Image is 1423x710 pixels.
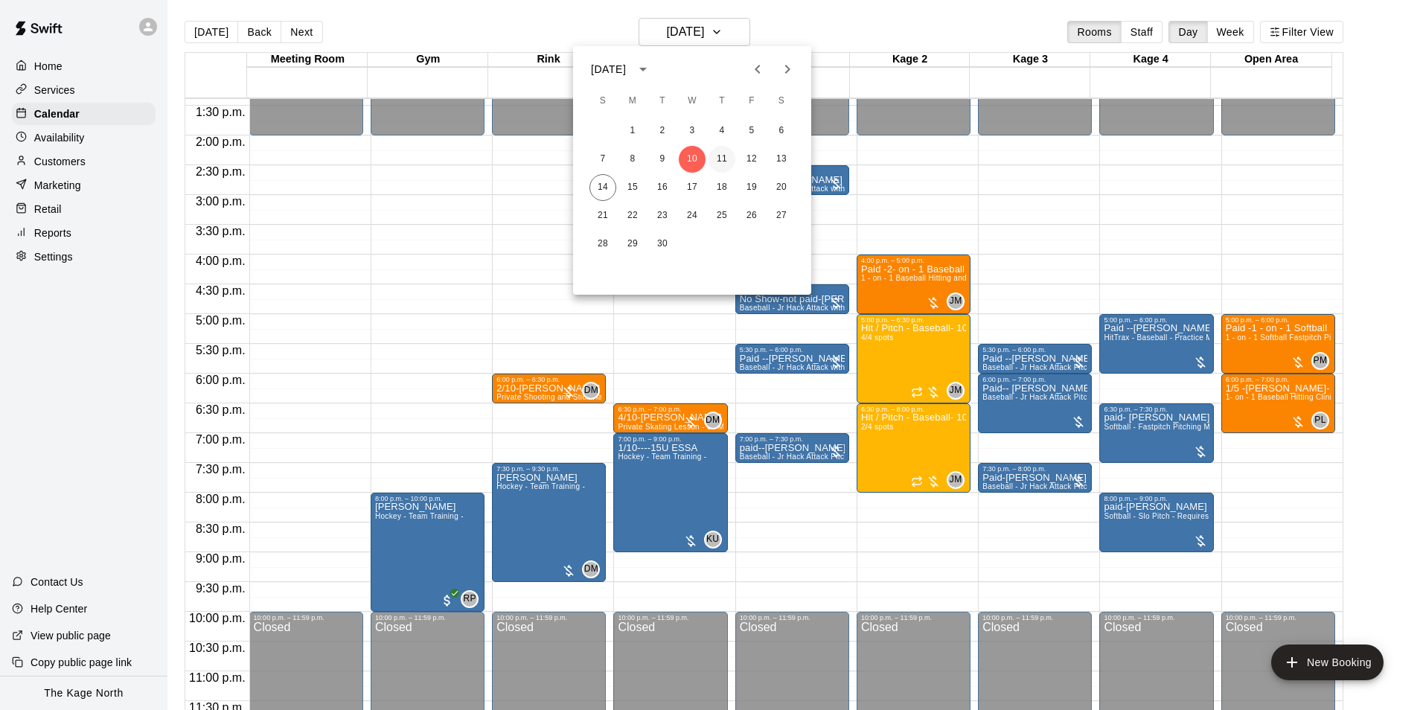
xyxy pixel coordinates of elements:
span: Wednesday [679,86,706,116]
span: Friday [738,86,765,116]
button: 24 [679,202,706,229]
button: 29 [619,231,646,258]
button: 4 [709,118,735,144]
button: 23 [649,202,676,229]
button: Next month [773,54,802,84]
button: 11 [709,146,735,173]
button: 2 [649,118,676,144]
span: Tuesday [649,86,676,116]
button: 14 [589,174,616,201]
button: 10 [679,146,706,173]
span: Monday [619,86,646,116]
button: 30 [649,231,676,258]
button: 25 [709,202,735,229]
button: Previous month [743,54,773,84]
button: 18 [709,174,735,201]
button: 22 [619,202,646,229]
button: 28 [589,231,616,258]
button: 1 [619,118,646,144]
div: [DATE] [591,62,626,77]
span: Sunday [589,86,616,116]
span: Saturday [768,86,795,116]
button: 16 [649,174,676,201]
button: 7 [589,146,616,173]
button: 8 [619,146,646,173]
button: 26 [738,202,765,229]
button: 9 [649,146,676,173]
button: 6 [768,118,795,144]
button: 17 [679,174,706,201]
button: 12 [738,146,765,173]
button: 27 [768,202,795,229]
span: Thursday [709,86,735,116]
button: 5 [738,118,765,144]
button: 19 [738,174,765,201]
button: 15 [619,174,646,201]
button: 21 [589,202,616,229]
button: 13 [768,146,795,173]
button: 3 [679,118,706,144]
button: 20 [768,174,795,201]
button: calendar view is open, switch to year view [630,57,656,82]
